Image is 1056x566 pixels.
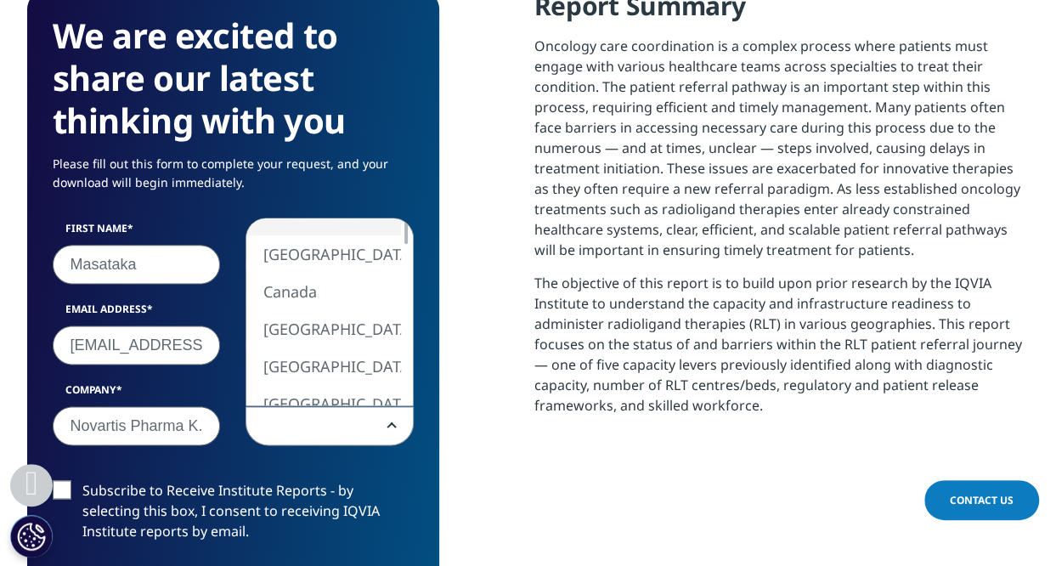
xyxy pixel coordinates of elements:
a: Contact Us [924,480,1039,520]
label: Subscribe to Receive Institute Reports - by selecting this box, I consent to receiving IQVIA Inst... [53,480,414,551]
li: [GEOGRAPHIC_DATA] [246,310,401,348]
li: [GEOGRAPHIC_DATA] [246,235,401,273]
p: The objective of this report is to build upon prior research by the IQVIA Institute to understand... [534,273,1030,428]
button: Cookie 設定 [10,515,53,558]
label: Email Address [53,302,221,325]
span: Contact Us [950,493,1014,507]
label: Company [53,382,221,406]
h3: We are excited to share our latest thinking with you [53,14,414,142]
p: Please fill out this form to complete your request, and your download will begin immediately. [53,155,414,205]
p: Oncology care coordination is a complex process where patients must engage with various healthcar... [534,36,1030,273]
li: [GEOGRAPHIC_DATA] [246,385,401,422]
label: First Name [53,221,221,245]
li: [GEOGRAPHIC_DATA] [246,348,401,385]
li: Canada [246,273,401,310]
